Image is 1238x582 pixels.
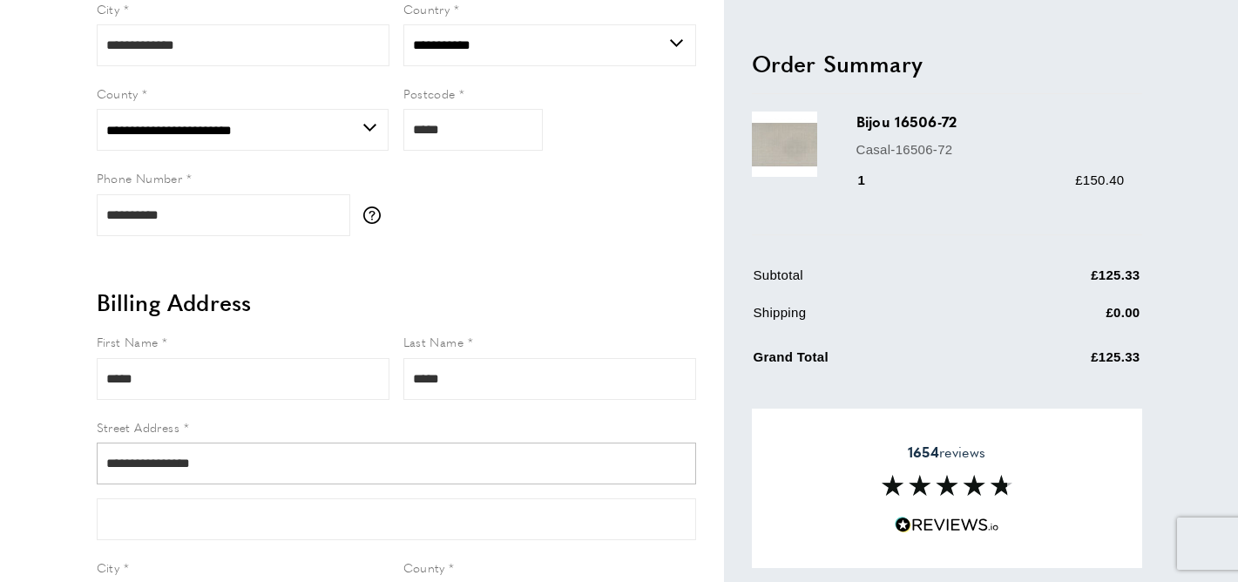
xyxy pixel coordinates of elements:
h2: Order Summary [752,47,1142,78]
td: £125.33 [988,342,1140,380]
span: Postcode [403,85,456,102]
span: Phone Number [97,169,183,186]
span: City [97,558,120,576]
span: Street Address [97,418,180,436]
img: Reviews.io 5 stars [895,517,999,533]
div: 1 [856,169,890,190]
img: Reviews section [882,475,1012,496]
td: Grand Total [754,342,987,380]
span: First Name [97,333,159,350]
span: County [97,85,139,102]
strong: 1654 [908,441,939,461]
span: £150.40 [1075,172,1124,186]
h3: Bijou 16506-72 [856,112,1125,132]
span: Last Name [403,333,464,350]
p: Casal-16506-72 [856,139,1125,159]
button: More information [363,206,389,224]
td: Subtotal [754,264,987,298]
span: County [403,558,445,576]
td: Shipping [754,301,987,335]
td: £0.00 [988,301,1140,335]
span: reviews [908,443,985,460]
td: £125.33 [988,264,1140,298]
span: Apply Discount Code [752,405,879,426]
h2: Billing Address [97,287,696,318]
img: Bijou 16506-72 [752,112,817,177]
